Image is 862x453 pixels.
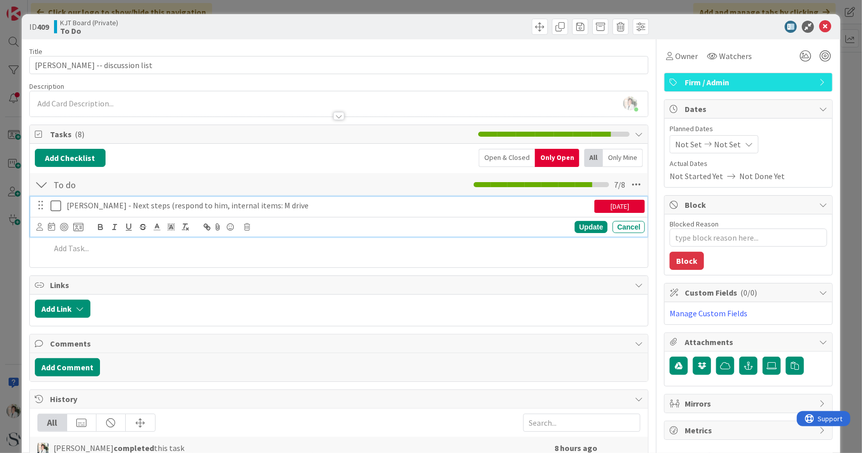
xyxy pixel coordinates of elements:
div: Open & Closed [479,149,535,167]
input: type card name here... [29,56,649,74]
b: To Do [60,27,118,35]
span: ( 8 ) [75,129,84,139]
p: [PERSON_NAME] - Next steps (respond to him, internal items: M drive [67,200,590,211]
span: ID [29,21,49,33]
span: Metrics [685,424,814,436]
span: Dates [685,103,814,115]
button: Add Link [35,300,90,318]
span: Attachments [685,336,814,348]
div: All [38,414,67,431]
span: Not Set [714,138,741,150]
span: 7 / 8 [614,179,625,191]
label: Title [29,47,42,56]
span: Not Set [675,138,702,150]
span: Owner [675,50,698,62]
button: Block [670,252,704,270]
span: Planned Dates [670,124,827,134]
span: Watchers [719,50,752,62]
button: Add Checklist [35,149,106,167]
span: Description [29,82,64,91]
span: ( 0/0 ) [740,288,757,298]
span: Mirrors [685,398,814,410]
span: Not Started Yet [670,170,723,182]
label: Blocked Reason [670,219,719,229]
a: Manage Custom Fields [670,308,747,318]
div: Only Open [535,149,579,167]
span: Not Done Yet [739,170,785,182]
span: Tasks [50,128,474,140]
span: History [50,393,630,405]
div: Cancel [613,221,645,233]
span: Actual Dates [670,158,827,169]
input: Add Checklist... [50,176,277,194]
span: Support [21,2,46,14]
input: Search... [523,414,640,432]
div: Only Mine [603,149,643,167]
b: 8 hours ago [554,443,597,453]
span: KJT Board (Private) [60,19,118,27]
div: [DATE] [594,200,645,213]
img: khuw9Zwdgjik5dLLghHNcNXsaTe6KtJG.jpg [623,96,637,110]
span: Custom Fields [685,287,814,299]
div: All [584,149,603,167]
span: Comments [50,337,630,350]
b: 409 [37,22,49,32]
b: completed [114,443,154,453]
div: Update [575,221,607,233]
span: Block [685,199,814,211]
span: Firm / Admin [685,76,814,88]
button: Add Comment [35,358,100,376]
span: Links [50,279,630,291]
